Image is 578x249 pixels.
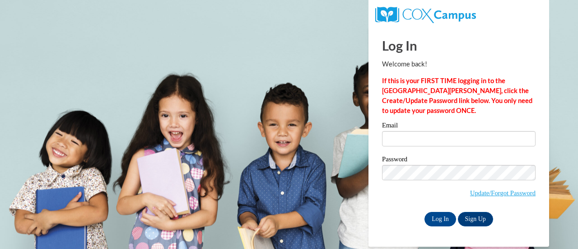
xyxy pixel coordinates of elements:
h1: Log In [382,36,536,55]
a: Sign Up [458,212,493,226]
p: Welcome back! [382,59,536,69]
strong: If this is your FIRST TIME logging in to the [GEOGRAPHIC_DATA][PERSON_NAME], click the Create/Upd... [382,77,532,114]
label: Password [382,156,536,165]
input: Log In [424,212,456,226]
a: Update/Forgot Password [470,189,536,197]
img: COX Campus [375,7,476,23]
label: Email [382,122,536,131]
a: COX Campus [375,10,476,18]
